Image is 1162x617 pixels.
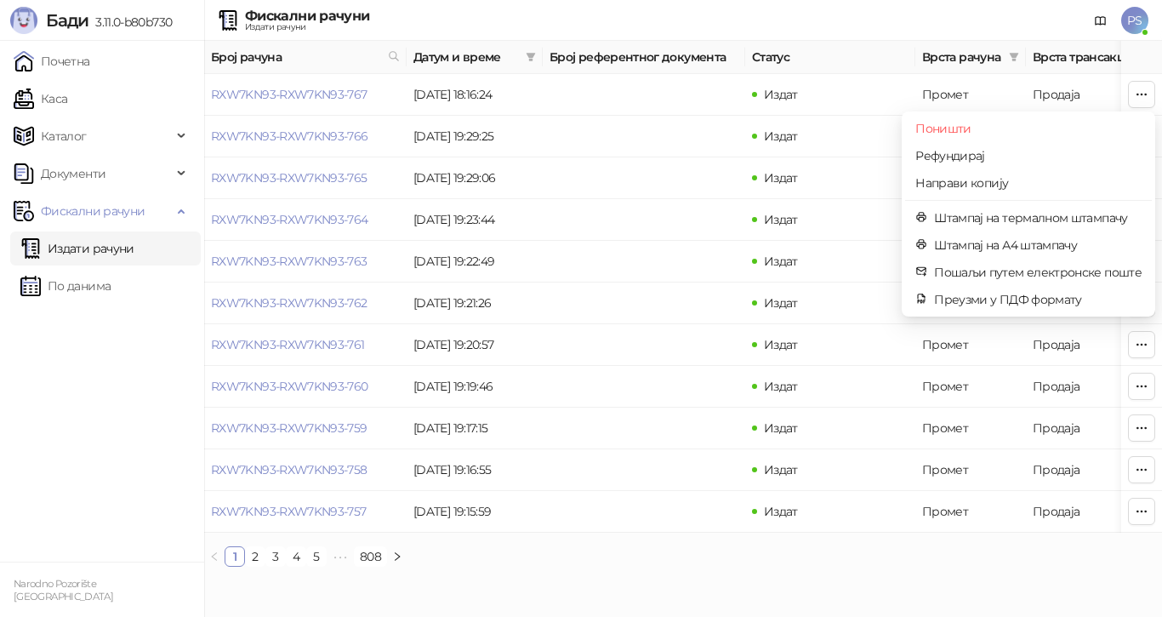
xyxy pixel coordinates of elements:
[209,551,219,562] span: left
[225,547,244,566] a: 1
[934,290,1142,309] span: Преузми у ПДФ формату
[211,254,367,269] a: RXW7KN93-RXW7KN93-763
[764,129,798,144] span: Издат
[407,157,543,199] td: [DATE] 19:29:06
[46,10,88,31] span: Бади
[915,449,1026,491] td: Промет
[204,241,407,283] td: RXW7KN93-RXW7KN93-763
[915,366,1026,408] td: Промет
[915,41,1026,74] th: Врста рачуна
[88,14,172,30] span: 3.11.0-b80b730
[915,174,1142,192] span: Направи копију
[211,462,367,477] a: RXW7KN93-RXW7KN93-758
[204,324,407,366] td: RXW7KN93-RXW7KN93-761
[204,366,407,408] td: RXW7KN93-RXW7KN93-760
[915,408,1026,449] td: Промет
[355,547,386,566] a: 808
[934,209,1142,227] span: Штампај на термалном штампачу
[764,420,798,436] span: Издат
[407,199,543,241] td: [DATE] 19:23:44
[413,48,519,66] span: Датум и време
[287,547,305,566] a: 4
[306,546,327,567] li: 5
[392,551,402,562] span: right
[327,546,354,567] span: •••
[764,337,798,352] span: Издат
[407,116,543,157] td: [DATE] 19:29:25
[307,547,326,566] a: 5
[1005,44,1022,70] span: filter
[407,241,543,283] td: [DATE] 19:22:49
[204,546,225,567] li: Претходна страна
[245,546,265,567] li: 2
[211,87,367,102] a: RXW7KN93-RXW7KN93-767
[20,231,134,266] a: Издати рачуни
[204,449,407,491] td: RXW7KN93-RXW7KN93-758
[915,74,1026,116] td: Промет
[204,157,407,199] td: RXW7KN93-RXW7KN93-765
[10,7,37,34] img: Logo
[245,9,369,23] div: Фискални рачуни
[211,170,367,186] a: RXW7KN93-RXW7KN93-765
[265,546,286,567] li: 3
[522,44,539,70] span: filter
[915,491,1026,533] td: Промет
[764,254,798,269] span: Издат
[41,157,105,191] span: Документи
[14,44,90,78] a: Почетна
[526,52,536,62] span: filter
[211,129,368,144] a: RXW7KN93-RXW7KN93-766
[764,212,798,227] span: Издат
[266,547,285,566] a: 3
[211,48,381,66] span: Број рачуна
[204,41,407,74] th: Број рачуна
[387,546,407,567] button: right
[246,547,265,566] a: 2
[20,269,111,303] a: По данима
[407,283,543,324] td: [DATE] 19:21:26
[286,546,306,567] li: 4
[934,263,1142,282] span: Пошаљи путем електронске поште
[915,119,1142,138] span: Поништи
[407,366,543,408] td: [DATE] 19:19:46
[764,504,798,519] span: Издат
[764,87,798,102] span: Издат
[1009,52,1019,62] span: filter
[211,504,367,519] a: RXW7KN93-RXW7KN93-757
[915,324,1026,366] td: Промет
[922,48,1002,66] span: Врста рачуна
[204,491,407,533] td: RXW7KN93-RXW7KN93-757
[1121,7,1148,34] span: PS
[14,578,113,603] small: Narodno Pozorište [GEOGRAPHIC_DATA]
[245,23,369,31] div: Издати рачуни
[225,546,245,567] li: 1
[204,408,407,449] td: RXW7KN93-RXW7KN93-759
[745,41,915,74] th: Статус
[211,420,367,436] a: RXW7KN93-RXW7KN93-759
[211,212,368,227] a: RXW7KN93-RXW7KN93-764
[327,546,354,567] li: Следећих 5 Страна
[41,194,145,228] span: Фискални рачуни
[354,546,387,567] li: 808
[407,74,543,116] td: [DATE] 18:16:24
[915,146,1142,165] span: Рефундирај
[1087,7,1114,34] a: Документација
[764,295,798,311] span: Издат
[14,82,67,116] a: Каса
[764,379,798,394] span: Издат
[204,74,407,116] td: RXW7KN93-RXW7KN93-767
[204,283,407,324] td: RXW7KN93-RXW7KN93-762
[543,41,745,74] th: Број референтног документа
[211,379,368,394] a: RXW7KN93-RXW7KN93-760
[204,199,407,241] td: RXW7KN93-RXW7KN93-764
[764,462,798,477] span: Издат
[407,491,543,533] td: [DATE] 19:15:59
[387,546,407,567] li: Следећа страна
[407,408,543,449] td: [DATE] 19:17:15
[1033,48,1147,66] span: Врста трансакције
[934,236,1142,254] span: Штампај на А4 штампачу
[204,546,225,567] button: left
[211,295,367,311] a: RXW7KN93-RXW7KN93-762
[41,119,87,153] span: Каталог
[407,449,543,491] td: [DATE] 19:16:55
